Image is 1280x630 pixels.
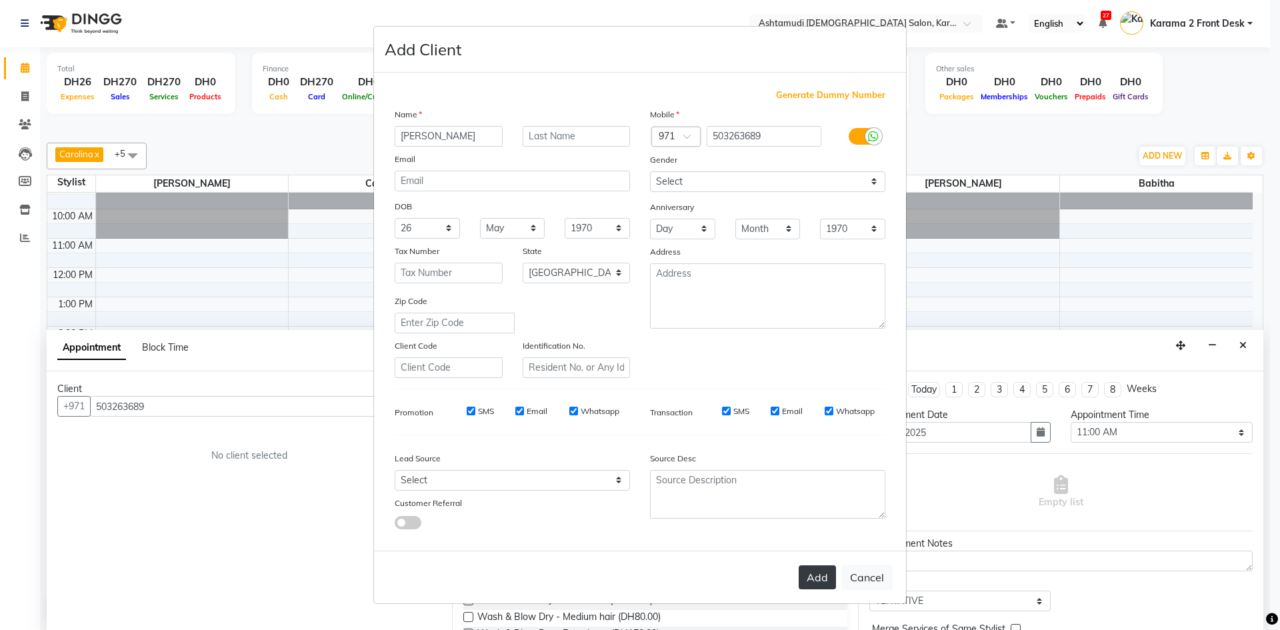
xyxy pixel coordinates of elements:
input: First Name [395,126,503,147]
label: Name [395,109,422,121]
span: Generate Dummy Number [776,89,885,102]
input: Mobile [707,126,822,147]
label: Address [650,246,681,258]
label: Lead Source [395,453,441,465]
label: Promotion [395,407,433,419]
label: Identification No. [523,340,585,352]
h4: Add Client [385,37,461,61]
input: Enter Zip Code [395,313,515,333]
label: Transaction [650,407,693,419]
button: Cancel [841,565,893,590]
input: Tax Number [395,263,503,283]
label: SMS [733,405,749,417]
input: Client Code [395,357,503,378]
label: Whatsapp [581,405,619,417]
label: SMS [478,405,494,417]
label: DOB [395,201,412,213]
label: Client Code [395,340,437,352]
label: Email [395,153,415,165]
input: Resident No. or Any Id [523,357,631,378]
input: Email [395,171,630,191]
input: Last Name [523,126,631,147]
label: Email [782,405,803,417]
label: Source Desc [650,453,696,465]
label: Tax Number [395,245,439,257]
label: State [523,245,542,257]
button: Add [799,565,836,589]
label: Gender [650,154,677,166]
label: Zip Code [395,295,427,307]
label: Mobile [650,109,679,121]
label: Whatsapp [836,405,875,417]
label: Anniversary [650,201,694,213]
label: Customer Referral [395,497,462,509]
label: Email [527,405,547,417]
